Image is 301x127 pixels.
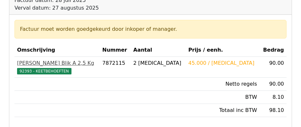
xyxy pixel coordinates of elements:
[259,57,287,78] td: 90.00
[259,78,287,91] td: 90.00
[100,57,131,78] td: 7872115
[100,44,131,57] th: Nummer
[259,91,287,104] td: 8.10
[17,59,97,75] a: [PERSON_NAME] Blik A 2,5 Kg92393 - KEETBEHOEFTEN
[259,104,287,117] td: 98.10
[186,104,259,117] td: Totaal inc BTW
[17,68,71,74] span: 92393 - KEETBEHOEFTEN
[20,25,281,33] div: Factuur moet worden goedgekeurd door inkoper of manager.
[14,4,203,12] div: Verval datum: 27 augustus 2025
[131,44,186,57] th: Aantal
[133,59,183,67] div: 2 [MEDICAL_DATA]
[186,44,259,57] th: Prijs / eenh.
[17,59,97,67] div: [PERSON_NAME] Blik A 2,5 Kg
[188,59,257,67] div: 45.000 / [MEDICAL_DATA]
[186,91,259,104] td: BTW
[186,78,259,91] td: Netto regels
[14,44,100,57] th: Omschrijving
[259,44,287,57] th: Bedrag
